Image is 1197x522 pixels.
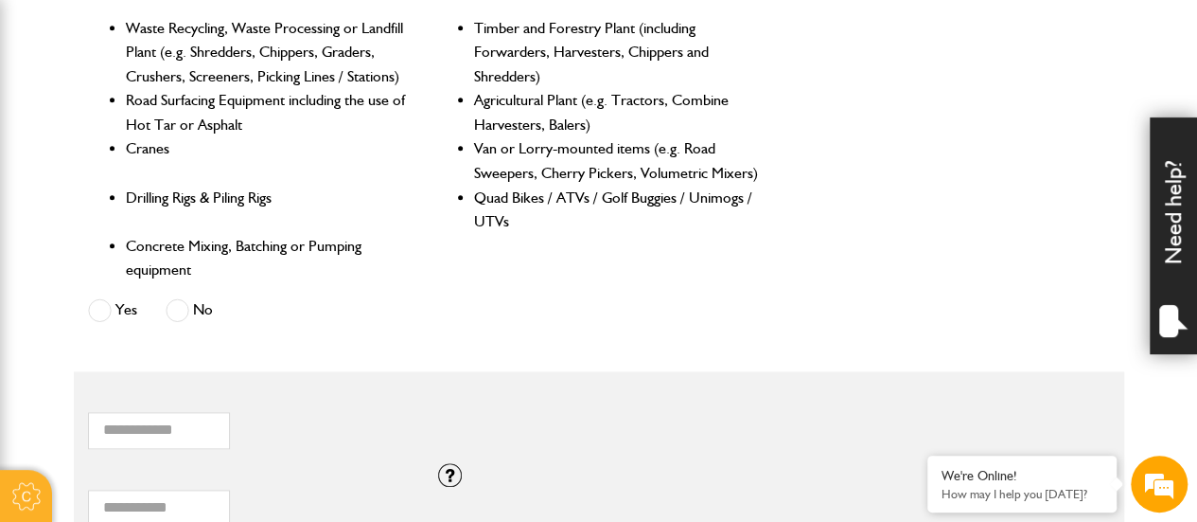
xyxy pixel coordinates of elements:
li: Van or Lorry-mounted items (e.g. Road Sweepers, Cherry Pickers, Volumetric Mixers) [474,136,760,185]
div: We're Online! [942,468,1102,484]
li: Drilling Rigs & Piling Rigs [126,186,412,234]
label: No [166,298,213,322]
li: Waste Recycling, Waste Processing or Landfill Plant (e.g. Shredders, Chippers, Graders, Crushers,... [126,16,412,89]
input: Enter your last name [25,175,345,217]
li: Road Surfacing Equipment including the use of Hot Tar or Asphalt [126,88,412,136]
input: Enter your phone number [25,287,345,329]
li: Timber and Forestry Plant (including Forwarders, Harvesters, Chippers and Shredders) [474,16,760,89]
div: Minimize live chat window [310,9,356,55]
li: Agricultural Plant (e.g. Tractors, Combine Harvesters, Balers) [474,88,760,136]
li: Cranes [126,136,412,185]
li: Concrete Mixing, Batching or Pumping equipment [126,234,412,282]
div: Need help? [1150,117,1197,354]
input: Enter your email address [25,231,345,273]
p: How may I help you today? [942,487,1102,501]
em: Start Chat [257,399,343,424]
div: Chat with us now [98,106,318,131]
img: d_20077148190_company_1631870298795_20077148190 [32,105,79,132]
label: Yes [88,298,137,322]
textarea: Type your message and hit 'Enter' [25,343,345,409]
li: Quad Bikes / ATVs / Golf Buggies / Unimogs / UTVs [474,186,760,234]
